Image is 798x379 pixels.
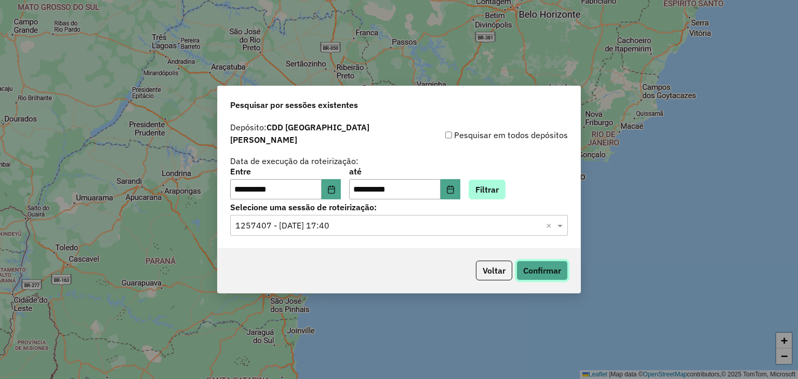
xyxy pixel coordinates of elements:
button: Confirmar [516,261,568,280]
label: Depósito: [230,121,399,146]
label: até [349,165,460,178]
button: Choose Date [322,179,341,200]
label: Data de execução da roteirização: [230,155,358,167]
span: Clear all [546,219,555,232]
label: Selecione uma sessão de roteirização: [230,201,568,213]
button: Filtrar [469,180,506,199]
strong: CDD [GEOGRAPHIC_DATA][PERSON_NAME] [230,122,369,145]
div: Pesquisar em todos depósitos [399,129,568,141]
button: Voltar [476,261,512,280]
button: Choose Date [441,179,460,200]
span: Pesquisar por sessões existentes [230,99,358,111]
label: Entre [230,165,341,178]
